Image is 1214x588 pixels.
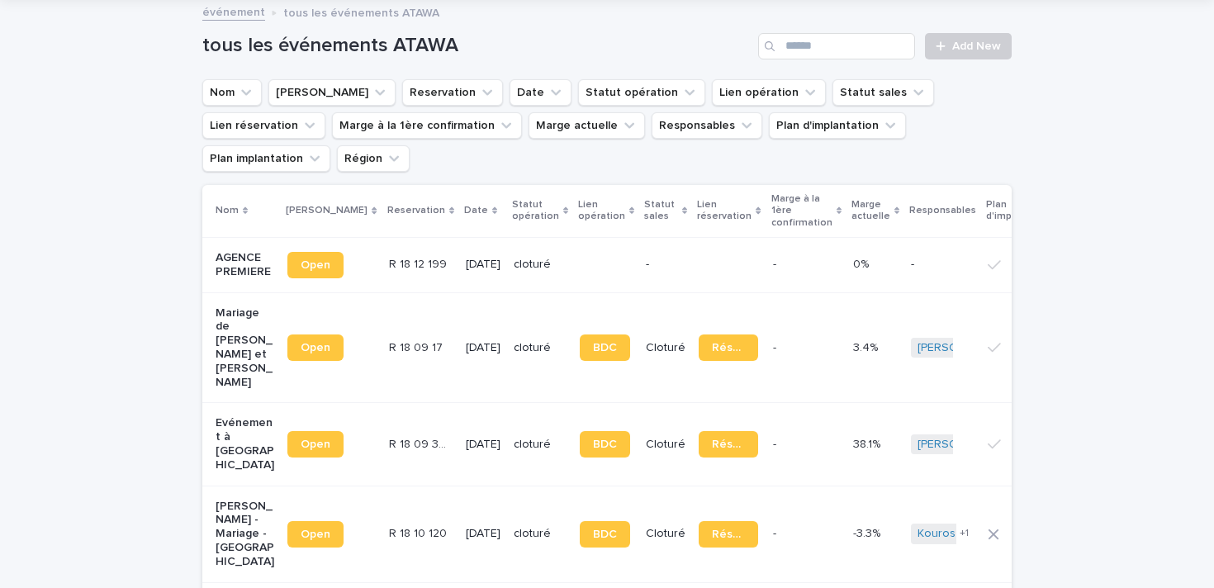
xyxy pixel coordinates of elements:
p: Statut sales [644,196,678,226]
a: Kouros Pentecote [918,527,1014,541]
a: Réservation [699,521,757,548]
button: Plan implantation [202,145,330,172]
p: cloturé [514,438,567,452]
p: Cloturé [646,527,685,541]
p: [DATE] [466,527,500,541]
p: - [773,254,780,272]
button: Lien opération [712,79,826,106]
p: 3.4% [853,338,881,355]
p: Statut opération [512,196,559,226]
p: Lien réservation [697,196,752,226]
p: Mariage de [PERSON_NAME] et [PERSON_NAME] [216,306,274,390]
a: événement [202,2,265,21]
span: BDC [593,529,617,540]
p: - [773,524,780,541]
span: Open [301,259,330,271]
p: [DATE] [466,341,500,355]
span: Add New [952,40,1001,52]
a: [PERSON_NAME] [918,438,1008,452]
button: Lien Stacker [268,79,396,106]
button: Statut sales [832,79,934,106]
p: - [911,258,970,272]
a: [PERSON_NAME] [918,341,1008,355]
p: R 18 12 199 [389,254,450,272]
p: tous les événements ATAWA [283,2,439,21]
p: [DATE] [466,438,500,452]
p: R 18 09 17 [389,338,446,355]
p: cloturé [514,341,567,355]
a: Open [287,431,344,458]
button: Reservation [402,79,503,106]
p: - [773,338,780,355]
p: - [773,434,780,452]
h1: tous les événements ATAWA [202,34,752,58]
p: -3.3% [853,524,884,541]
span: Réservation [712,342,744,353]
p: Responsables [909,202,976,220]
p: [DATE] [466,258,500,272]
span: Open [301,342,330,353]
p: Plan d'implantation [986,196,1055,226]
p: Lien opération [578,196,625,226]
a: Open [287,252,344,278]
button: Statut opération [578,79,705,106]
p: R 18 10 120 [389,524,450,541]
p: Marge à la 1ère confirmation [771,190,832,232]
input: Search [758,33,915,59]
a: BDC [580,334,630,361]
button: Marge actuelle [529,112,645,139]
span: BDC [593,439,617,450]
span: Open [301,439,330,450]
p: cloturé [514,258,567,272]
p: 38.1% [853,434,884,452]
button: Région [337,145,410,172]
a: BDC [580,521,630,548]
a: Open [287,334,344,361]
a: Add New [925,33,1012,59]
p: Evénement à [GEOGRAPHIC_DATA] [216,416,274,472]
p: [PERSON_NAME] [286,202,368,220]
p: Cloturé [646,341,685,355]
p: Reservation [387,202,445,220]
a: BDC [580,431,630,458]
a: Réservation [699,334,757,361]
a: Réservation [699,431,757,458]
button: Marge à la 1ère confirmation [332,112,522,139]
p: - [646,258,685,272]
span: + 1 [960,529,969,538]
button: Nom [202,79,262,106]
p: Cloturé [646,438,685,452]
span: Réservation [712,529,744,540]
a: Open [287,521,344,548]
button: Responsables [652,112,762,139]
button: Date [510,79,571,106]
p: 0% [853,254,872,272]
span: Réservation [712,439,744,450]
p: cloturé [514,527,567,541]
p: [PERSON_NAME] - Mariage - [GEOGRAPHIC_DATA] [216,500,274,569]
span: BDC [593,342,617,353]
span: Open [301,529,330,540]
p: Date [464,202,488,220]
p: Nom [216,202,239,220]
p: AGENCE PREMIERE [216,251,274,279]
p: Marge actuelle [851,196,890,226]
button: Plan d'implantation [769,112,906,139]
p: R 18 09 306 [389,434,451,452]
button: Lien réservation [202,112,325,139]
